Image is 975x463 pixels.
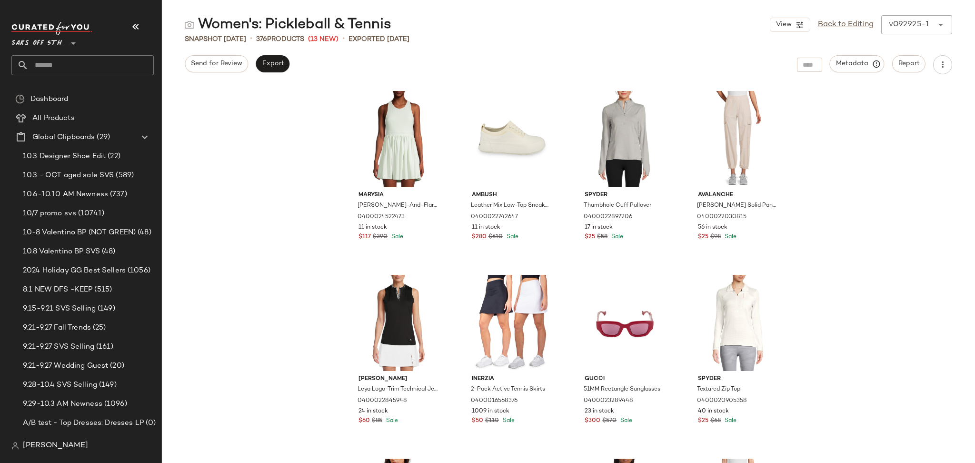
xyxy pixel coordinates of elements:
img: 0400020905358_OFFWHITE [690,275,786,371]
button: View [770,18,810,32]
span: 9.21-9.27 SVS Selling [23,342,94,352]
span: 9.21-9.27 Fall Trends [23,322,91,333]
button: Export [256,55,289,72]
span: Export [261,60,284,68]
span: (1056) [126,265,150,276]
span: $610 [488,233,503,242]
span: Sale [505,234,518,240]
button: Report [892,55,925,72]
span: $117 [358,233,371,242]
span: 0400022897206 [584,213,632,221]
span: $25 [698,233,708,242]
span: 10.6-10.10 AM Newness [23,189,108,200]
span: Metadata [836,60,879,68]
span: 10-8 Valentino BP (NOT GREEN) [23,227,136,238]
div: Products [256,34,304,44]
span: Textured Zip Top [697,385,740,394]
span: (13 New) [308,34,338,44]
span: 51MM Rectangle Sunglasses [584,385,660,394]
span: Sale [723,234,736,240]
span: A/B test - Top Dresses: Dresses LP [23,418,144,429]
span: (0) [144,418,156,429]
span: 24 in stock [358,407,388,416]
span: Ambush [472,191,552,200]
span: 17 in stock [585,223,613,232]
span: Sale [723,418,736,424]
span: $110 [485,417,499,425]
span: 10.8 Valentino BP SVS [23,246,100,257]
span: 2024 Holiday GG Best Sellers [23,265,126,276]
span: View [775,21,791,29]
span: 23 in stock [585,407,614,416]
span: Spyder [585,191,665,200]
span: 10.3 - OCT aged sale SVS [23,170,114,181]
span: Gucci [585,375,665,383]
span: Saks OFF 5TH [11,32,62,50]
span: • [250,33,252,45]
span: Inerzia [472,375,552,383]
span: (22) [106,151,120,162]
span: 0400016568376 [471,397,517,405]
span: Leya Logo-Trim Technical Jersey Sleeveless Top [358,385,438,394]
span: 10.3 Designer Shoe Edit [23,151,106,162]
span: 2-Pack Active Tennis Skirts [471,385,545,394]
span: Sale [609,234,623,240]
span: [PERSON_NAME] [358,375,439,383]
span: 10/7 promo svs [23,208,76,219]
span: $25 [585,233,595,242]
span: All Products [32,113,75,124]
img: svg%3e [15,94,25,104]
span: Dashboard [30,94,68,105]
span: (589) [114,170,134,181]
span: 11 in stock [358,223,387,232]
span: 40 in stock [698,407,729,416]
span: 1009 in stock [472,407,509,416]
span: $58 [597,233,607,242]
img: 0400023289448_BURGUNDYCRYSTAL [577,275,673,371]
span: 56 in stock [698,223,727,232]
span: 0400022030815 [697,213,746,221]
span: • [342,33,345,45]
div: v092925-1 [889,19,929,30]
span: (1096) [102,399,127,410]
span: $280 [472,233,487,242]
span: [PERSON_NAME] [23,440,88,452]
img: svg%3e [11,442,19,450]
span: (48) [100,246,116,257]
span: 9.28-10.4 SVS Selling [23,380,97,391]
span: Global Clipboards [32,132,95,143]
img: 0400016568376 [464,275,560,371]
button: Metadata [830,55,885,72]
span: $60 [358,417,370,425]
img: 0400022030815_SAND [690,91,786,187]
img: 0400022845948_BLACK [351,275,447,371]
span: (29) [95,132,110,143]
p: Exported [DATE] [348,34,409,44]
span: 376 [256,36,267,43]
span: Sale [389,234,403,240]
span: $50 [472,417,483,425]
span: (737) [108,189,127,200]
span: $68 [710,417,721,425]
span: Sale [618,418,632,424]
span: (20) [108,361,124,372]
span: Spyder [698,375,778,383]
span: 0400020905358 [697,397,747,405]
img: cfy_white_logo.C9jOOHJF.svg [11,22,92,35]
span: (48) [136,227,151,238]
img: svg%3e [185,20,194,30]
span: $98 [710,233,721,242]
span: Report [898,60,920,68]
span: [PERSON_NAME]-And-Flare Active Minidress [358,201,438,210]
span: (10741) [76,208,104,219]
span: $390 [373,233,388,242]
img: 0400022742647_WHITE [464,91,560,187]
span: 0400023289448 [584,397,633,405]
img: 0400024522473_LIGHTGREEN [351,91,447,187]
span: Sale [384,418,398,424]
span: Leather Mix Low-Top Sneakers [471,201,551,210]
span: (149) [97,380,117,391]
span: 9.15-9.21 SVS Selling [23,303,96,314]
span: Thumbhole Cuff Pullover [584,201,651,210]
span: 0400022845948 [358,397,407,405]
